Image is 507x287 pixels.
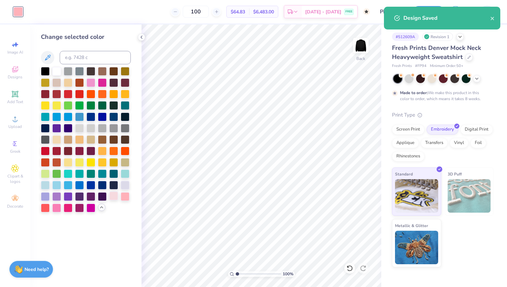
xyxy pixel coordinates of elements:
[392,44,481,61] span: Fresh Prints Denver Mock Neck Heavyweight Sweatshirt
[448,170,462,177] span: 3D Puff
[395,231,438,264] img: Metallic & Glitter
[41,32,131,42] div: Change selected color
[345,9,352,14] span: FREE
[60,51,131,64] input: e.g. 7428 c
[460,125,493,135] div: Digital Print
[448,179,491,213] img: 3D Puff
[392,151,425,161] div: Rhinestones
[375,5,408,18] input: Untitled Design
[7,99,23,104] span: Add Text
[395,222,428,229] span: Metallic & Glitter
[400,90,428,95] strong: Made to order:
[24,266,49,273] strong: Need help?
[490,14,495,22] button: close
[283,271,293,277] span: 100 %
[400,90,483,102] div: We make this product in this color to order, which means it takes 8 weeks.
[422,32,453,41] div: Revision 1
[7,204,23,209] span: Decorate
[305,8,341,15] span: [DATE] - [DATE]
[253,8,274,15] span: $6,483.00
[430,63,463,69] span: Minimum Order: 50 +
[392,125,425,135] div: Screen Print
[403,14,490,22] div: Design Saved
[395,170,413,177] span: Standard
[3,173,27,184] span: Clipart & logos
[427,125,458,135] div: Embroidery
[392,32,419,41] div: # 512609A
[354,39,368,52] img: Back
[356,56,365,62] div: Back
[450,138,468,148] div: Vinyl
[470,138,486,148] div: Foil
[395,179,438,213] img: Standard
[183,6,209,18] input: – –
[415,63,427,69] span: # FP94
[7,50,23,55] span: Image AI
[8,124,22,129] span: Upload
[231,8,245,15] span: $64.83
[421,138,448,148] div: Transfers
[392,63,412,69] span: Fresh Prints
[392,111,494,119] div: Print Type
[392,138,419,148] div: Applique
[10,149,20,154] span: Greek
[8,74,22,80] span: Designs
